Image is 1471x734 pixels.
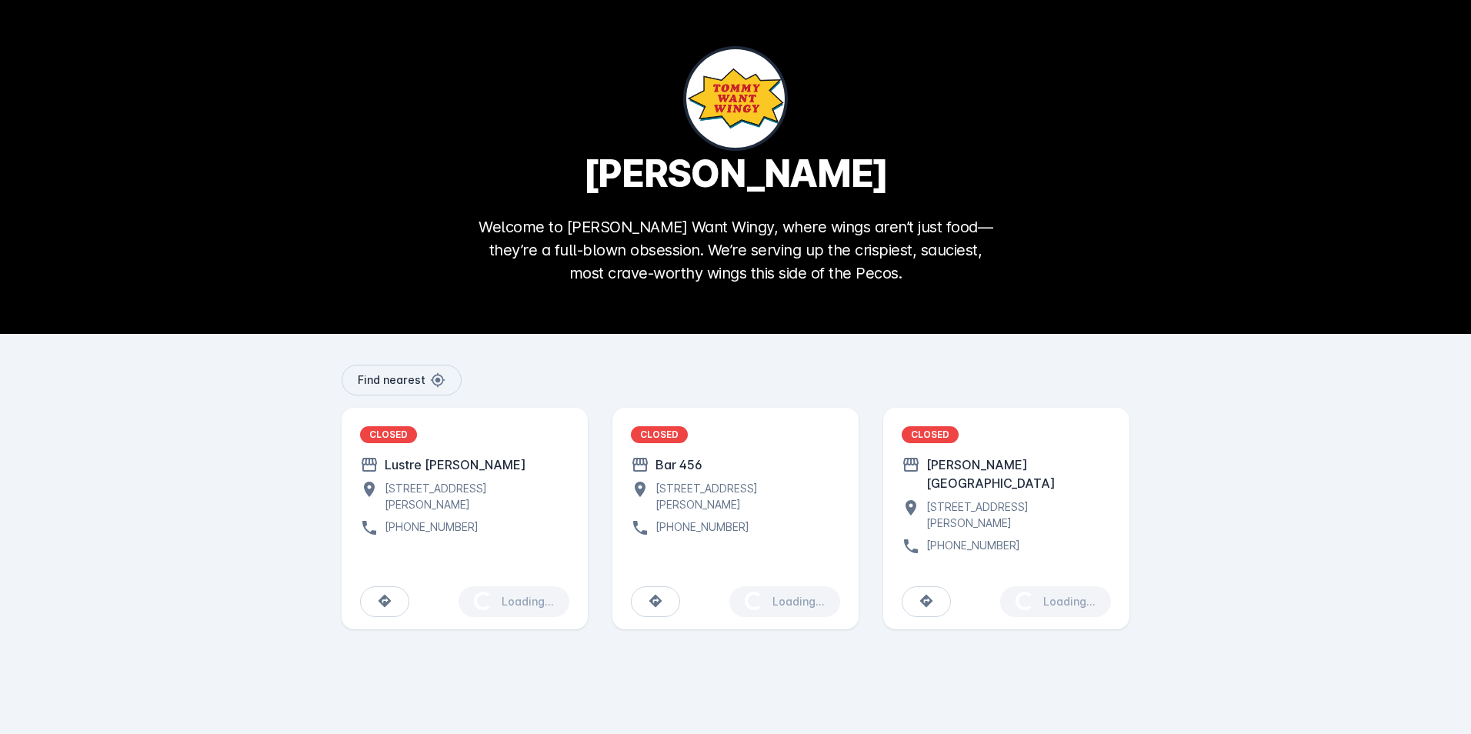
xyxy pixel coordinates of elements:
[920,455,1111,492] div: [PERSON_NAME][GEOGRAPHIC_DATA]
[920,499,1111,531] div: [STREET_ADDRESS][PERSON_NAME]
[649,480,840,512] div: [STREET_ADDRESS][PERSON_NAME]
[649,455,702,474] div: Bar 456
[902,426,959,443] div: CLOSED
[649,519,749,537] div: [PHONE_NUMBER]
[379,455,526,474] div: Lustre [PERSON_NAME]
[358,375,425,385] span: Find nearest
[920,537,1020,556] div: [PHONE_NUMBER]
[379,480,569,512] div: [STREET_ADDRESS][PERSON_NAME]
[631,426,688,443] div: CLOSED
[379,519,479,537] div: [PHONE_NUMBER]
[360,426,417,443] div: CLOSED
